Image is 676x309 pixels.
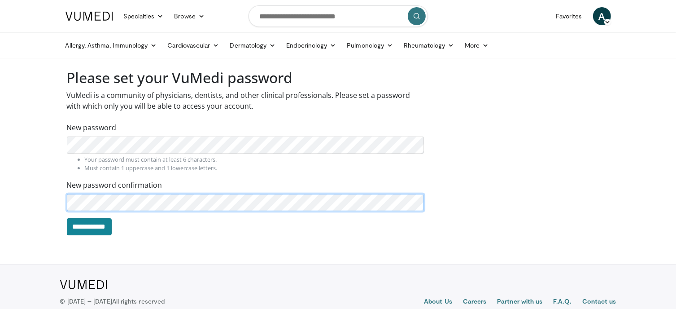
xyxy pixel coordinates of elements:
a: More [459,36,494,54]
a: F.A.Q. [553,297,571,308]
img: VuMedi Logo [65,12,113,21]
a: Partner with us [497,297,542,308]
li: Your password must contain at least 6 characters. [85,155,424,164]
p: © [DATE] – [DATE] [60,297,165,306]
a: Allergy, Asthma, Immunology [60,36,162,54]
img: VuMedi Logo [60,280,107,289]
a: Specialties [118,7,169,25]
a: Endocrinology [281,36,341,54]
a: Browse [169,7,210,25]
a: Pulmonology [341,36,398,54]
a: Careers [463,297,487,308]
label: New password confirmation [67,180,162,190]
h2: Please set your VuMedi password [67,69,424,86]
p: VuMedi is a community of physicians, dentists, and other clinical professionals. Please set a pas... [67,90,424,111]
span: All rights reserved [112,297,165,305]
label: New password [67,122,117,133]
li: Must contain 1 uppercase and 1 lowercase letters. [85,164,424,172]
a: Dermatology [225,36,281,54]
a: About Us [424,297,452,308]
a: Cardiovascular [162,36,224,54]
a: Favorites [550,7,588,25]
a: Contact us [582,297,616,308]
a: Rheumatology [398,36,459,54]
a: A [593,7,611,25]
input: Search topics, interventions [249,5,428,27]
